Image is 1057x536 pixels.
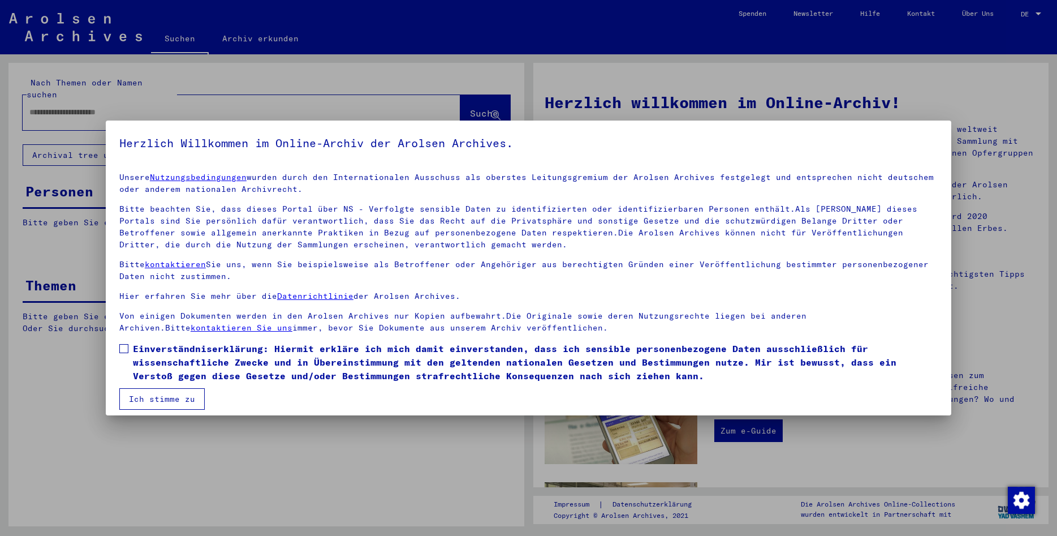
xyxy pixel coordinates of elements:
p: Hier erfahren Sie mehr über die der Arolsen Archives. [119,290,938,302]
a: Datenrichtlinie [277,291,353,301]
img: Zustimmung ändern [1008,487,1035,514]
a: kontaktieren Sie uns [191,323,292,333]
p: Bitte beachten Sie, dass dieses Portal über NS - Verfolgte sensible Daten zu identifizierten oder... [119,203,938,251]
p: Unsere wurden durch den Internationalen Ausschuss als oberstes Leitungsgremium der Arolsen Archiv... [119,171,938,195]
p: Bitte Sie uns, wenn Sie beispielsweise als Betroffener oder Angehöriger aus berechtigten Gründen ... [119,259,938,282]
p: Von einigen Dokumenten werden in den Arolsen Archives nur Kopien aufbewahrt.Die Originale sowie d... [119,310,938,334]
button: Ich stimme zu [119,388,205,410]
a: kontaktieren [145,259,206,269]
span: Einverständniserklärung: Hiermit erkläre ich mich damit einverstanden, dass ich sensible personen... [133,342,938,383]
a: Nutzungsbedingungen [150,172,247,182]
div: Zustimmung ändern [1007,486,1034,513]
h5: Herzlich Willkommen im Online-Archiv der Arolsen Archives. [119,134,938,152]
